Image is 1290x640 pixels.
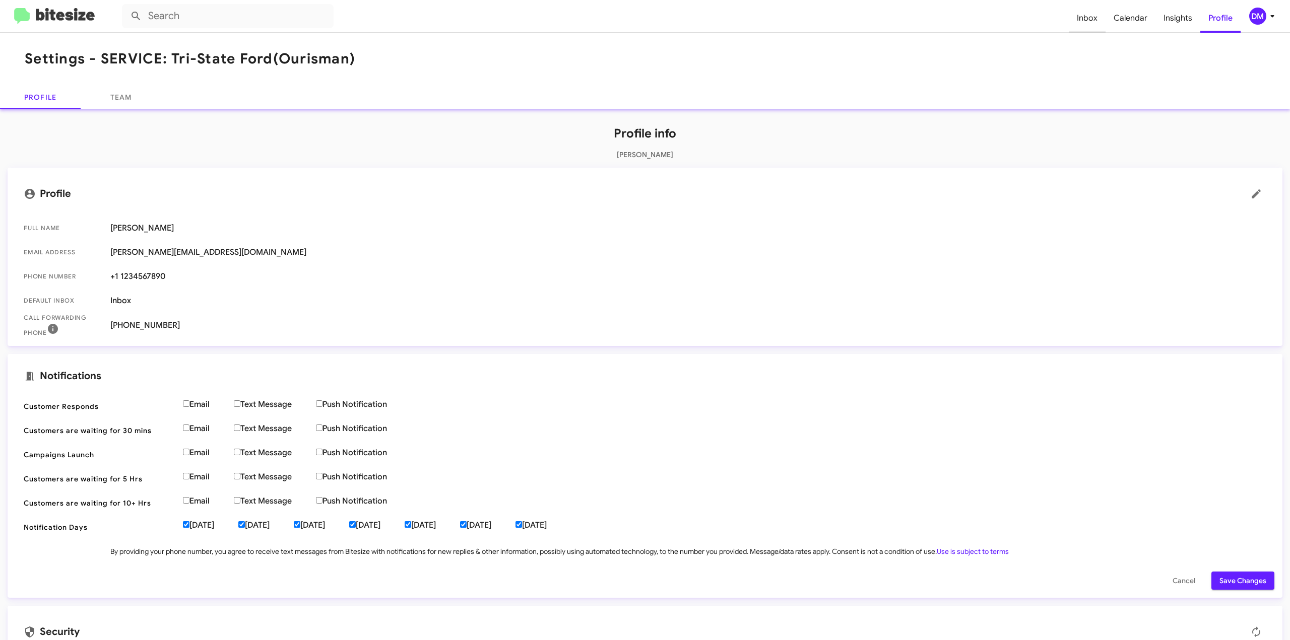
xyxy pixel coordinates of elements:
[1155,4,1200,33] a: Insights
[349,521,356,528] input: [DATE]
[234,399,316,409] label: Text Message
[24,184,1266,204] mat-card-title: Profile
[81,85,161,109] a: Team
[515,520,571,530] label: [DATE]
[24,498,175,508] span: Customers are waiting for 10+ Hrs
[183,424,189,431] input: Email
[460,521,467,528] input: [DATE]
[183,449,189,455] input: Email
[234,449,240,455] input: Text Message
[183,496,234,506] label: Email
[1249,8,1266,25] div: DM
[234,448,316,458] label: Text Message
[110,320,1266,330] span: [PHONE_NUMBER]
[183,423,234,434] label: Email
[234,424,240,431] input: Text Message
[183,399,234,409] label: Email
[316,423,411,434] label: Push Notification
[937,547,1009,556] a: Use is subject to terms
[183,400,189,407] input: Email
[316,400,322,407] input: Push Notification
[110,223,1266,233] span: [PERSON_NAME]
[24,271,102,281] span: Phone number
[24,401,175,411] span: Customer Responds
[1165,572,1203,590] button: Cancel
[1106,4,1155,33] a: Calendar
[110,546,1009,556] div: By providing your phone number, you agree to receive text messages from Bitesize with notificatio...
[183,472,234,482] label: Email
[122,4,334,28] input: Search
[349,520,405,530] label: [DATE]
[316,399,411,409] label: Push Notification
[1241,8,1279,25] button: DM
[25,51,355,67] h1: Settings - SERVICE: Tri-State Ford
[24,522,175,532] span: Notification Days
[24,370,1266,382] mat-card-title: Notifications
[24,223,102,233] span: Full Name
[1200,4,1241,33] a: Profile
[234,400,240,407] input: Text Message
[316,449,322,455] input: Push Notification
[1211,572,1274,590] button: Save Changes
[1219,572,1266,590] span: Save Changes
[8,150,1282,160] p: [PERSON_NAME]
[234,472,316,482] label: Text Message
[238,521,245,528] input: [DATE]
[316,472,411,482] label: Push Notification
[460,520,515,530] label: [DATE]
[273,50,356,67] span: (Ourisman)
[8,125,1282,141] h1: Profile info
[183,497,189,504] input: Email
[316,448,411,458] label: Push Notification
[316,473,322,479] input: Push Notification
[405,521,411,528] input: [DATE]
[183,521,189,528] input: [DATE]
[294,520,349,530] label: [DATE]
[234,473,240,479] input: Text Message
[316,424,322,431] input: Push Notification
[405,520,460,530] label: [DATE]
[24,313,102,338] span: Call Forwarding Phone
[24,247,102,257] span: Email Address
[183,448,234,458] label: Email
[110,296,1266,306] span: Inbox
[238,520,294,530] label: [DATE]
[183,520,238,530] label: [DATE]
[24,474,175,484] span: Customers are waiting for 5 Hrs
[234,423,316,434] label: Text Message
[24,425,175,436] span: Customers are waiting for 30 mins
[24,296,102,306] span: Default Inbox
[316,497,322,504] input: Push Notification
[515,521,522,528] input: [DATE]
[110,247,1266,257] span: [PERSON_NAME][EMAIL_ADDRESS][DOMAIN_NAME]
[1173,572,1195,590] span: Cancel
[183,473,189,479] input: Email
[294,521,300,528] input: [DATE]
[1069,4,1106,33] a: Inbox
[234,497,240,504] input: Text Message
[110,271,1266,281] span: +1 1234567890
[316,496,411,506] label: Push Notification
[24,450,175,460] span: Campaigns Launch
[234,496,316,506] label: Text Message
